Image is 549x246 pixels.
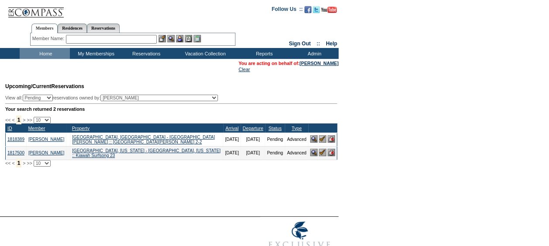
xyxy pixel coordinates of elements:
img: Subscribe to our YouTube Channel [321,7,337,13]
span: You are acting on behalf of: [238,61,338,66]
a: Subscribe to our YouTube Channel [321,9,337,14]
img: Impersonate [176,35,183,42]
td: Pending [265,146,285,160]
td: Reports [238,48,288,59]
span: :: [317,41,320,47]
img: View Reservation [310,149,318,156]
a: [GEOGRAPHIC_DATA], [US_STATE] - [GEOGRAPHIC_DATA], [US_STATE] :: Kiawah Surfsong 23 [72,148,221,158]
img: Follow us on Twitter [313,6,320,13]
td: [DATE] [241,146,265,160]
img: Become our fan on Facebook [304,6,311,13]
a: 1817500 [7,150,24,155]
td: Advanced [285,146,308,160]
img: Confirm Reservation [319,149,326,156]
a: [PERSON_NAME] [28,150,64,155]
img: Cancel Reservation [328,149,335,156]
a: Departure [242,126,263,131]
a: Follow us on Twitter [313,9,320,14]
img: b_calculator.gif [193,35,201,42]
a: Type [292,126,302,131]
span: >> [27,117,32,123]
td: My Memberships [70,48,120,59]
span: >> [27,161,32,166]
a: Reservations [87,24,120,33]
a: [PERSON_NAME] [28,137,64,142]
span: 1 [16,159,22,167]
td: Home [20,48,70,59]
span: Upcoming/Current [5,83,51,89]
span: 1 [16,116,22,124]
td: [DATE] [223,133,241,146]
img: Reservations [185,35,192,42]
a: 1818389 [7,137,24,142]
span: < [12,161,14,166]
td: [DATE] [241,133,265,146]
img: b_edit.gif [159,35,166,42]
td: Pending [265,133,285,146]
img: View [167,35,175,42]
a: Become our fan on Facebook [304,9,311,14]
a: Help [326,41,337,47]
td: Admin [288,48,338,59]
a: Clear [238,67,250,72]
a: Status [268,126,281,131]
a: Residences [58,24,87,33]
img: Cancel Reservation [328,135,335,143]
img: View Reservation [310,135,318,143]
img: Confirm Reservation [319,135,326,143]
td: [DATE] [223,146,241,160]
span: Reservations [5,83,84,89]
td: Vacation Collection [170,48,238,59]
span: << [5,117,10,123]
a: Sign Out [289,41,311,47]
a: Members [31,24,58,33]
td: Follow Us :: [272,5,303,16]
span: << [5,161,10,166]
a: [PERSON_NAME] [300,61,338,66]
span: > [23,117,25,123]
span: < [12,117,14,123]
div: Member Name: [32,35,66,42]
span: > [23,161,25,166]
div: View all: reservations owned by: [5,95,222,101]
a: Property [72,126,90,131]
a: [GEOGRAPHIC_DATA], [GEOGRAPHIC_DATA] - [GEOGRAPHIC_DATA][PERSON_NAME] :: [GEOGRAPHIC_DATA][PERSON... [72,135,215,144]
td: Reservations [120,48,170,59]
td: Advanced [285,133,308,146]
a: Arrival [225,126,238,131]
div: Your search returned 2 reservations [5,106,337,112]
a: Member [28,126,45,131]
a: ID [7,126,12,131]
